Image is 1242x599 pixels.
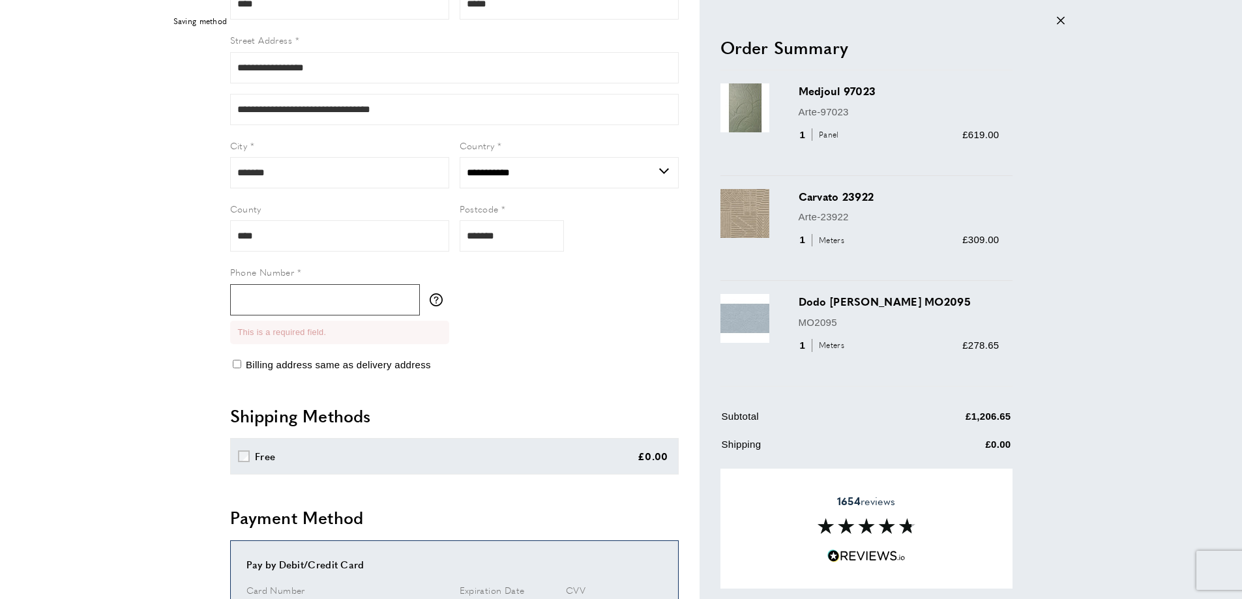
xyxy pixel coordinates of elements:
[812,233,848,246] span: Meters
[230,506,679,529] h2: Payment Method
[799,188,999,203] h3: Carvato 23922
[638,448,668,464] div: £0.00
[1057,15,1065,27] div: Close message
[818,519,915,534] img: Reviews section
[812,339,848,351] span: Meters
[812,128,842,141] span: Panel
[246,583,305,596] span: Card Number
[827,550,906,562] img: Reviews.io 5 stars
[230,139,248,152] span: City
[722,437,881,462] td: Shipping
[460,583,525,596] span: Expiration Date
[799,104,999,119] p: Arte-97023
[720,83,769,132] img: Medjoul 97023
[720,35,1013,59] h2: Order Summary
[799,83,999,98] h3: Medjoul 97023
[233,360,241,368] input: Billing address same as delivery address
[720,188,769,237] img: Carvato 23922
[799,232,849,248] div: 1
[230,404,679,428] h2: Shipping Methods
[230,202,261,215] span: County
[799,126,844,142] div: 1
[430,293,449,306] button: More information
[246,359,431,370] span: Billing address same as delivery address
[238,326,441,339] li: This is a required field.
[173,15,228,27] span: Saving method
[720,294,769,343] img: Dodo Pavone MO2095
[246,557,662,572] div: Pay by Debit/Credit Card
[883,465,1011,490] td: £201.11
[722,409,881,434] td: Subtotal
[962,234,999,245] span: £309.00
[883,437,1011,462] td: £0.00
[722,465,881,490] td: VAT
[799,314,999,330] p: MO2095
[460,202,499,215] span: Postcode
[230,265,295,278] span: Phone Number
[566,583,585,596] span: CVV
[837,495,895,508] span: reviews
[962,340,999,351] span: £278.65
[460,139,495,152] span: Country
[799,338,849,353] div: 1
[962,128,999,139] span: £619.00
[799,294,999,309] h3: Dodo [PERSON_NAME] MO2095
[883,409,1011,434] td: £1,206.65
[837,493,861,508] strong: 1654
[799,209,999,225] p: Arte-23922
[255,448,275,464] div: Free
[165,7,1078,36] div: off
